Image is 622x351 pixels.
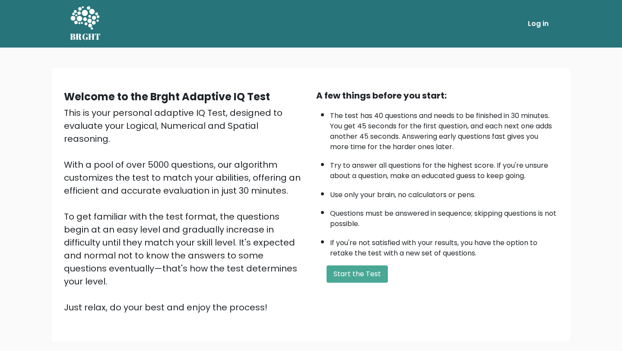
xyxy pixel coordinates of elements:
[327,265,388,283] button: Start the Test
[70,3,101,44] a: BRGHT
[330,106,558,152] li: The test has 40 questions and needs to be finished in 30 minutes. You get 45 seconds for the firs...
[524,15,552,32] a: Log in
[64,106,306,314] div: This is your personal adaptive IQ Test, designed to evaluate your Logical, Numerical and Spatial ...
[330,156,558,181] li: Try to answer all questions for the highest score. If you're unsure about a question, make an edu...
[330,233,558,258] li: If you're not satisfied with your results, you have the option to retake the test with a new set ...
[330,185,558,200] li: Use only your brain, no calculators or pens.
[70,32,101,42] h5: BRGHT
[330,204,558,229] li: Questions must be answered in sequence; skipping questions is not possible.
[316,89,558,102] div: A few things before you start:
[64,89,270,104] b: Welcome to the Brght Adaptive IQ Test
